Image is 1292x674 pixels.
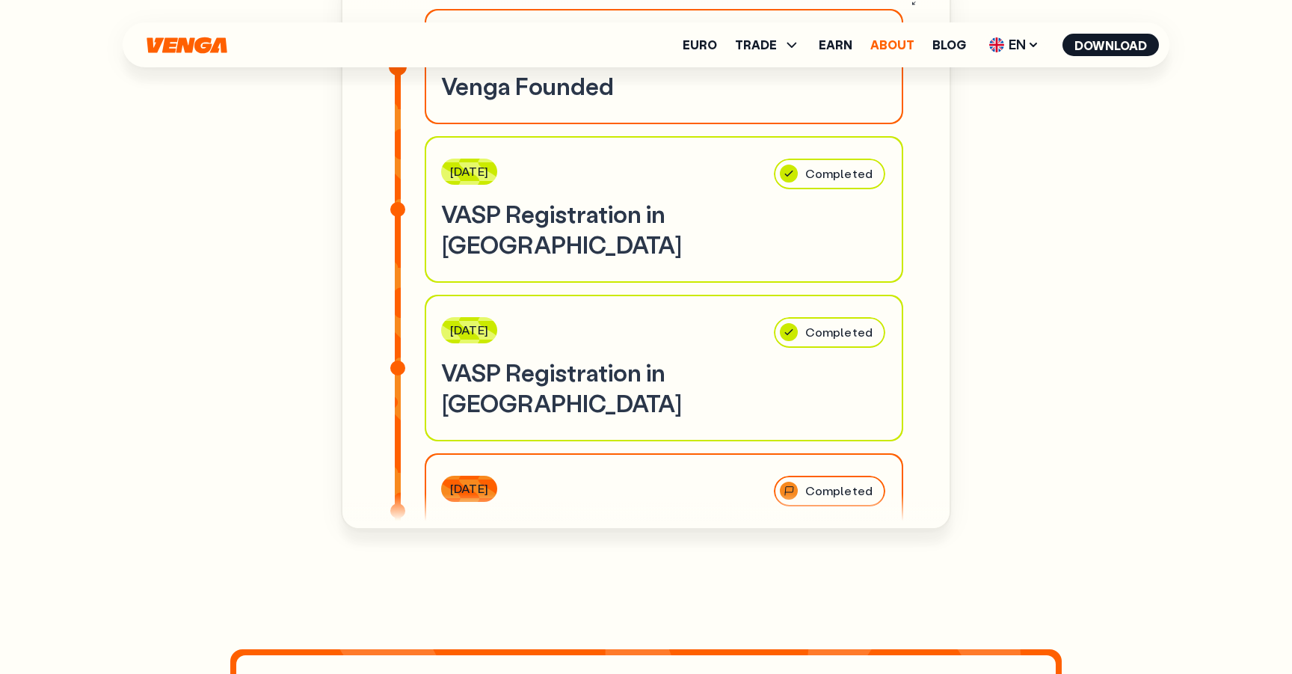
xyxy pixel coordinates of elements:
[145,37,229,54] svg: Home
[735,39,777,51] span: TRADE
[870,39,914,51] a: About
[441,198,887,260] h3: VASP Registration in [GEOGRAPHIC_DATA]
[683,39,717,51] a: Euro
[772,316,887,349] div: Completed
[932,39,966,51] a: Blog
[984,33,1045,57] span: EN
[772,474,887,508] div: Completed
[441,317,497,343] div: [DATE]
[441,357,887,419] h3: VASP Registration in [GEOGRAPHIC_DATA]
[441,476,497,502] div: [DATE]
[772,157,887,191] div: Completed
[441,70,887,102] h3: Venga Founded
[989,37,1004,52] img: flag-uk
[819,39,852,51] a: Earn
[441,159,497,185] div: [DATE]
[735,36,801,54] span: TRADE
[1062,34,1159,56] button: Download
